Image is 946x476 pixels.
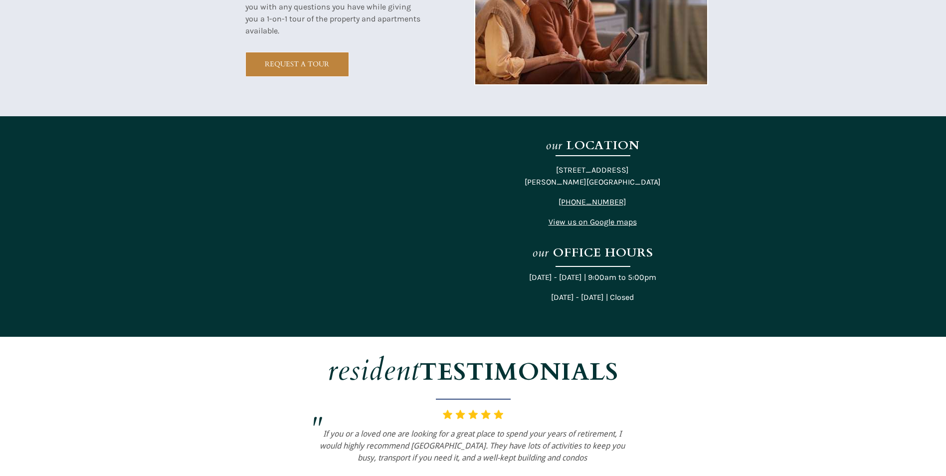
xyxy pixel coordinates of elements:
[546,137,563,154] em: our
[567,137,640,154] strong: LOCATION
[328,350,395,391] em: reside
[559,197,626,207] a: [PHONE_NUMBER]
[553,244,653,261] strong: OFFICE HOURS
[525,165,661,187] span: [STREET_ADDRESS] [PERSON_NAME][GEOGRAPHIC_DATA]
[529,272,656,282] span: [DATE] - [DATE] | 9:00am to 5:00pm
[532,244,549,261] em: our
[245,52,349,77] a: REQUEST A TOUR
[419,356,618,388] strong: TESTIMONIALS
[320,429,625,463] em: If you or a loved one are looking for a great place to spend your years of retirement, I would hi...
[395,350,419,391] em: nt
[246,60,349,68] span: REQUEST A TOUR
[549,217,637,227] span: View us on Google maps
[310,409,323,449] em: "
[549,218,637,226] a: View us on Google maps
[551,292,634,302] span: [DATE] - [DATE] | Closed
